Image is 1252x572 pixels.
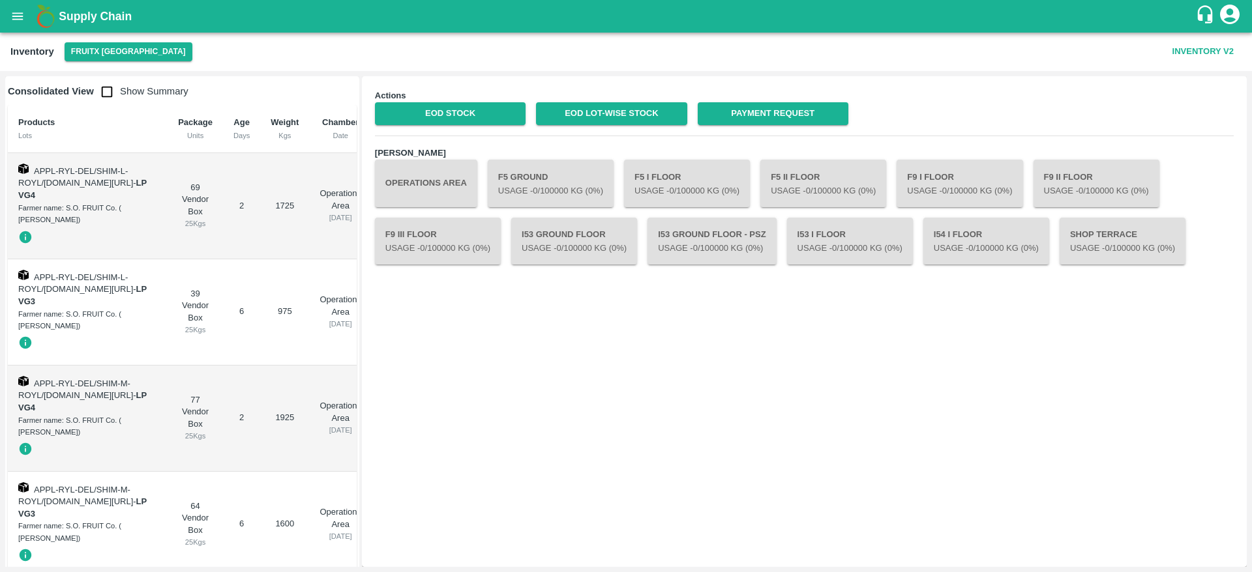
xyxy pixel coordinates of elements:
[18,379,133,401] span: APPL-RYL-DEL/SHIM-M-ROYL/[DOMAIN_NAME][URL]
[320,212,361,223] div: [DATE]
[18,308,157,332] div: Farmer name: S.O. FRUIT Co. ( [PERSON_NAME])
[271,130,299,141] div: Kgs
[275,519,294,528] span: 1600
[18,482,29,493] img: box
[634,185,739,197] p: Usage - 0 /100000 Kg (0%)
[18,284,147,306] span: -
[18,496,147,519] strong: LP VG3
[320,130,361,141] div: Date
[18,414,157,438] div: Farmer name: S.O. FRUIT Co. ( [PERSON_NAME])
[771,185,876,197] p: Usage - 0 /100000 Kg (0%)
[375,148,446,158] b: [PERSON_NAME]
[94,86,188,96] span: Show Summary
[934,242,1039,255] p: Usage - 0 /100000 Kg (0%)
[375,218,501,265] button: F9 III FloorUsage -0/100000 Kg (0%)
[18,376,29,386] img: box
[178,218,213,229] div: 25 Kgs
[18,166,133,188] span: APPL-RYL-DEL/SHIM-L-ROYL/[DOMAIN_NAME][URL]
[18,270,29,280] img: box
[907,185,1012,197] p: Usage - 0 /100000 Kg (0%)
[522,242,627,255] p: Usage - 0 /100000 Kg (0%)
[178,500,213,549] div: 64 Vendor Box
[1034,160,1159,207] button: F9 II FloorUsage -0/100000 Kg (0%)
[320,530,361,542] div: [DATE]
[498,185,603,197] p: Usage - 0 /100000 Kg (0%)
[8,86,94,96] b: Consolidated View
[65,42,192,61] button: Select DC
[278,306,292,316] span: 975
[18,496,147,519] span: -
[271,117,299,127] b: Weight
[3,1,33,31] button: open drawer
[18,390,147,412] span: -
[897,160,1022,207] button: F9 I FloorUsage -0/100000 Kg (0%)
[320,318,361,330] div: [DATE]
[511,218,637,265] button: I53 Ground FloorUsage -0/100000 Kg (0%)
[698,102,848,125] a: Payment Request
[320,506,361,530] p: Operations Area
[1218,3,1242,30] div: account of current user
[18,284,147,306] strong: LP VG3
[18,390,147,412] strong: LP VG4
[18,520,157,544] div: Farmer name: S.O. FRUIT Co. ( [PERSON_NAME])
[1195,5,1218,28] div: customer-support
[18,178,147,200] span: -
[320,424,361,436] div: [DATE]
[648,218,776,265] button: I53 Ground Floor - PSZUsage -0/100000 Kg (0%)
[33,3,59,29] img: logo
[320,400,361,424] p: Operations Area
[18,202,157,226] div: Farmer name: S.O. FRUIT Co. ( [PERSON_NAME])
[178,117,213,127] b: Package
[1060,218,1185,265] button: Shop TerraceUsage -0/100000 Kg (0%)
[59,10,132,23] b: Supply Chain
[923,218,1049,265] button: I54 I FloorUsage -0/100000 Kg (0%)
[797,242,902,255] p: Usage - 0 /100000 Kg (0%)
[233,117,250,127] b: Age
[18,178,147,200] strong: LP VG4
[18,130,157,141] div: Lots
[223,365,260,472] td: 2
[275,201,294,210] span: 1725
[760,160,886,207] button: F5 II FloorUsage -0/100000 Kg (0%)
[658,242,766,255] p: Usage - 0 /100000 Kg (0%)
[178,288,213,336] div: 39 Vendor Box
[787,218,913,265] button: I53 I FloorUsage -0/100000 Kg (0%)
[18,272,133,294] span: APPL-RYL-DEL/SHIM-L-ROYL/[DOMAIN_NAME][URL]
[1167,40,1239,63] button: Inventory V2
[375,91,406,100] b: Actions
[178,130,213,141] div: Units
[375,160,477,207] button: Operations Area
[624,160,750,207] button: F5 I FloorUsage -0/100000 Kg (0%)
[385,242,490,255] p: Usage - 0 /100000 Kg (0%)
[18,164,29,174] img: box
[320,188,361,212] p: Operations Area
[178,182,213,230] div: 69 Vendor Box
[233,130,250,141] div: Days
[1070,242,1175,255] p: Usage - 0 /100000 Kg (0%)
[375,102,526,125] a: EOD Stock
[223,259,260,365] td: 6
[275,412,294,422] span: 1925
[320,294,361,318] p: Operations Area
[1044,185,1149,197] p: Usage - 0 /100000 Kg (0%)
[178,324,213,336] div: 25 Kgs
[178,394,213,442] div: 77 Vendor Box
[18,117,55,127] b: Products
[322,117,359,127] b: Chamber
[223,153,260,259] td: 2
[10,46,54,57] b: Inventory
[18,485,133,507] span: APPL-RYL-DEL/SHIM-M-ROYL/[DOMAIN_NAME][URL]
[178,536,213,548] div: 25 Kgs
[59,7,1195,25] a: Supply Chain
[178,430,213,442] div: 25 Kgs
[536,102,687,125] a: EOD Lot-wise Stock
[488,160,614,207] button: F5 GroundUsage -0/100000 Kg (0%)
